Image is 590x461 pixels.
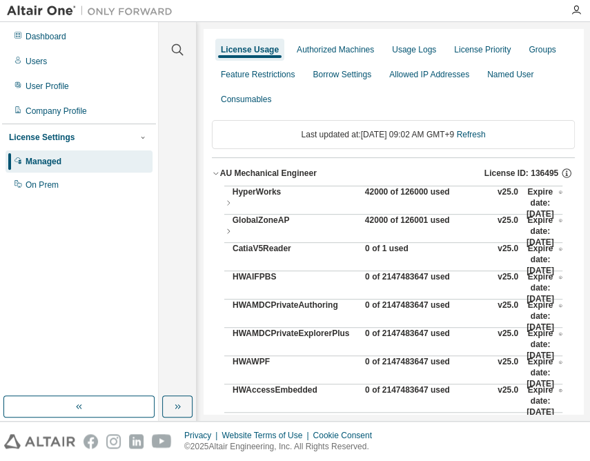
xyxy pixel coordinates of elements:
div: 0 of 2147483647 used [365,271,489,304]
div: v25.0 [498,243,518,276]
button: HWActivate0 of 2147483647 usedv25.0Expire date:[DATE] [233,413,562,446]
div: Expire date: [DATE] [527,356,562,389]
div: HWAWPF [233,356,357,389]
div: Feature Restrictions [221,69,295,80]
p: © 2025 Altair Engineering, Inc. All Rights Reserved. [184,441,380,453]
div: Borrow Settings [313,69,371,80]
div: HWAMDCPrivateAuthoring [233,300,357,333]
div: Consumables [221,94,271,105]
div: 0 of 2147483647 used [365,328,489,361]
div: Dashboard [26,31,66,42]
div: On Prem [26,179,59,190]
div: Expire date: [DATE] [527,186,562,219]
div: 42000 of 126000 used [365,186,489,219]
div: Users [26,56,47,67]
div: HWAccessEmbedded [233,384,357,418]
div: v25.0 [498,271,518,304]
div: Expire date: [DATE] [527,271,562,304]
div: Expire date: [DATE] [527,300,562,333]
div: v25.0 [498,300,518,333]
div: v25.0 [498,328,518,361]
div: 0 of 2147483647 used [365,413,489,446]
button: HWAccessEmbedded0 of 2147483647 usedv25.0Expire date:[DATE] [233,384,562,418]
div: Privacy [184,430,222,441]
div: License Usage [221,44,279,55]
img: instagram.svg [106,434,121,449]
div: Expire date: [DATE] [527,384,562,418]
div: 0 of 2147483647 used [365,300,489,333]
button: HWAIFPBS0 of 2147483647 usedv25.0Expire date:[DATE] [233,271,562,304]
div: HWActivate [233,413,357,446]
img: altair_logo.svg [4,434,75,449]
button: HWAWPF0 of 2147483647 usedv25.0Expire date:[DATE] [233,356,562,389]
button: GlobalZoneAP42000 of 126001 usedv25.0Expire date:[DATE] [224,215,562,248]
div: Website Terms of Use [222,430,313,441]
div: 0 of 2147483647 used [365,356,489,389]
img: facebook.svg [83,434,98,449]
div: v25.0 [498,356,518,389]
div: Expire date: [DATE] [527,243,562,276]
span: License ID: 136495 [484,168,558,179]
button: AU Mechanical EngineerLicense ID: 136495 [212,158,575,188]
div: HWAMDCPrivateExplorerPlus [233,328,357,361]
div: User Profile [26,81,69,92]
div: 0 of 2147483647 used [365,384,489,418]
div: Managed [26,156,61,167]
div: Named User [487,69,533,80]
img: Altair One [7,4,179,18]
a: Refresh [456,130,485,139]
img: youtube.svg [152,434,172,449]
div: 42000 of 126001 used [365,215,489,248]
button: HyperWorks42000 of 126000 usedv25.0Expire date:[DATE] [224,186,562,219]
button: CatiaV5Reader0 of 1 usedv25.0Expire date:[DATE] [233,243,562,276]
div: Cookie Consent [313,430,380,441]
div: AU Mechanical Engineer [220,168,317,179]
button: HWAMDCPrivateExplorerPlus0 of 2147483647 usedv25.0Expire date:[DATE] [233,328,562,361]
button: HWAMDCPrivateAuthoring0 of 2147483647 usedv25.0Expire date:[DATE] [233,300,562,333]
div: Company Profile [26,106,87,117]
div: Expire date: [DATE] [527,215,562,248]
div: Expire date: [DATE] [527,328,562,361]
div: Last updated at: [DATE] 09:02 AM GMT+9 [212,120,575,149]
div: HWAIFPBS [233,271,357,304]
div: Expire date: [DATE] [527,413,562,446]
div: License Settings [9,132,75,143]
div: v25.0 [498,186,518,219]
div: v25.0 [498,413,518,446]
div: Allowed IP Addresses [389,69,469,80]
div: HyperWorks [233,186,357,219]
div: GlobalZoneAP [233,215,357,248]
div: 0 of 1 used [365,243,489,276]
div: v25.0 [498,215,518,248]
div: Authorized Machines [297,44,374,55]
img: linkedin.svg [129,434,144,449]
div: Groups [529,44,555,55]
div: Usage Logs [392,44,436,55]
div: License Priority [454,44,511,55]
div: v25.0 [498,384,518,418]
div: CatiaV5Reader [233,243,357,276]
